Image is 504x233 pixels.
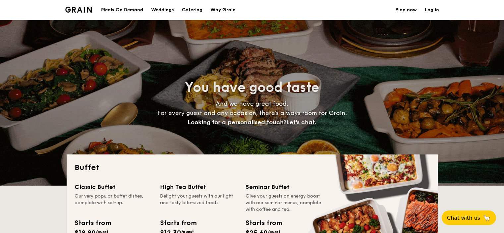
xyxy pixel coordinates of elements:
[160,193,238,213] div: Delight your guests with our light and tasty bite-sized treats.
[65,7,92,13] a: Logotype
[442,210,496,225] button: Chat with us🦙
[75,182,152,192] div: Classic Buffet
[447,215,480,221] span: Chat with us
[75,193,152,213] div: Our very popular buffet dishes, complete with set-up.
[185,80,319,95] span: You have good taste
[160,218,196,228] div: Starts from
[188,119,286,126] span: Looking for a personalised touch?
[157,100,347,126] span: And we have great food. For every guest and any occasion, there’s always room for Grain.
[483,214,491,222] span: 🦙
[65,7,92,13] img: Grain
[246,182,323,192] div: Seminar Buffet
[75,162,430,173] h2: Buffet
[160,182,238,192] div: High Tea Buffet
[246,193,323,213] div: Give your guests an energy boost with our seminar menus, complete with coffee and tea.
[286,119,316,126] span: Let's chat.
[246,218,282,228] div: Starts from
[75,218,111,228] div: Starts from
